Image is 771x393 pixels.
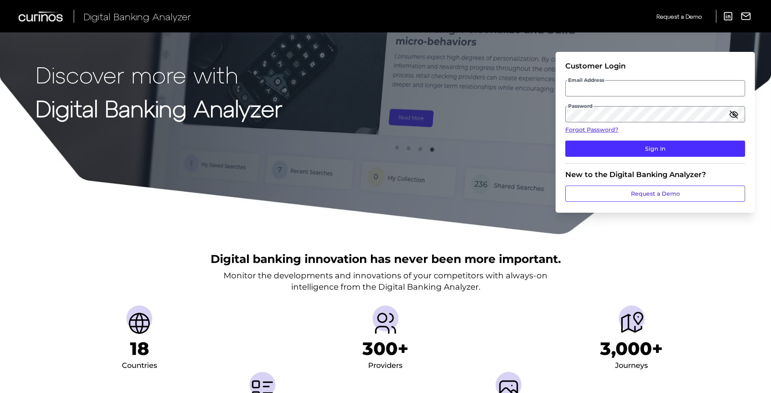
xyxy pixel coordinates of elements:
a: Request a Demo [565,186,745,202]
span: Request a Demo [656,13,702,20]
div: Countries [122,359,157,372]
img: Journeys [619,310,645,336]
div: Customer Login [565,62,745,70]
div: Providers [368,359,403,372]
img: Countries [126,310,152,336]
h2: Digital banking innovation has never been more important. [211,251,561,267]
p: Discover more with [36,62,282,87]
img: Providers [373,310,398,336]
span: Email Address [567,77,605,83]
h1: 18 [130,338,149,359]
h1: 3,000+ [600,338,663,359]
span: Password [567,103,593,109]
span: Digital Banking Analyzer [83,11,191,22]
div: New to the Digital Banking Analyzer? [565,170,745,179]
img: Curinos [19,11,64,21]
div: Journeys [615,359,648,372]
strong: Digital Banking Analyzer [36,94,282,122]
button: Sign In [565,141,745,157]
a: Request a Demo [656,10,702,23]
h1: 300+ [362,338,409,359]
p: Monitor the developments and innovations of your competitors with always-on intelligence from the... [224,270,547,293]
a: Forgot Password? [565,126,745,134]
